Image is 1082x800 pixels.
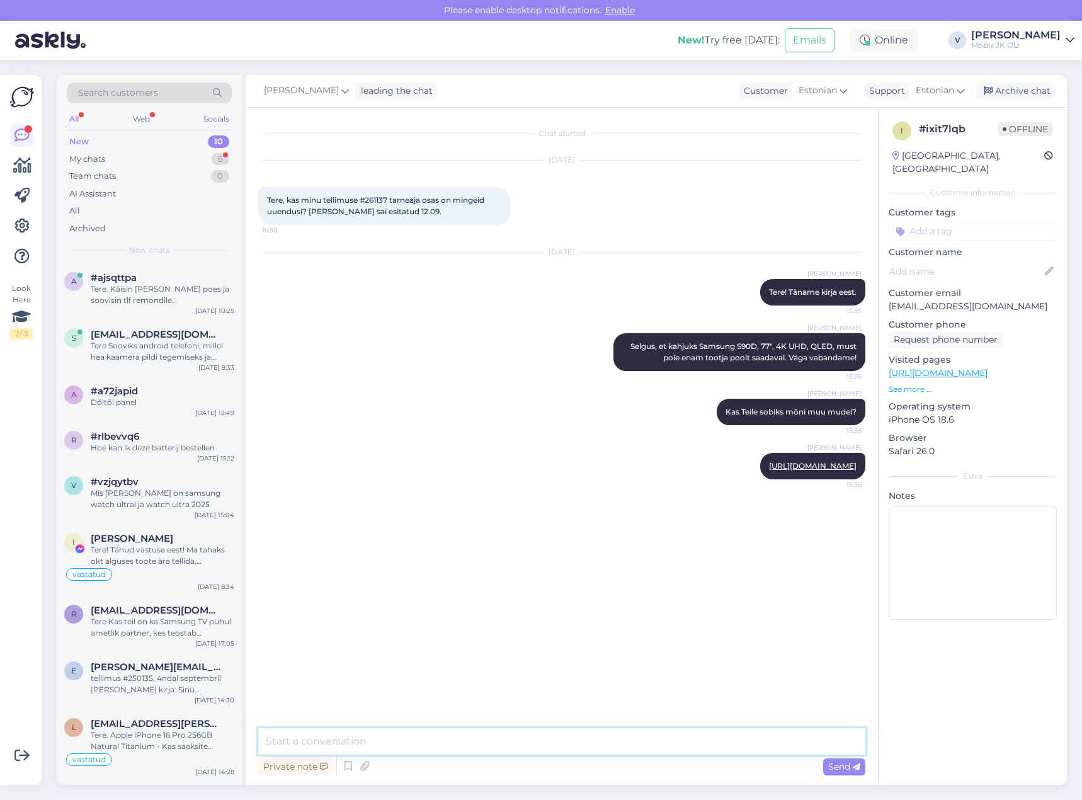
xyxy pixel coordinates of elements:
span: [PERSON_NAME] [807,389,862,398]
div: [DATE] [258,154,865,166]
div: 0 [211,170,229,183]
span: Enable [601,4,639,16]
span: l [72,723,76,732]
span: Search customers [78,86,158,100]
a: [PERSON_NAME]Mobix JK OÜ [971,30,1074,50]
div: 10 [208,135,229,148]
div: Tere Sooviks android telefoni, millel hea kaamera pildi tegemiseks ja ennekõike helistamiseks. Ka... [91,340,234,363]
div: # ixit7lqb [919,122,998,137]
div: All [67,111,81,127]
div: [DATE] 10:25 [195,306,234,316]
div: tellimus #250135, 4ndal septembril [PERSON_NAME] kirja: Sinu tellimusele on lisatud märkus: Tere!... [91,673,234,695]
p: Browser [889,431,1057,445]
div: Dőltől panel [91,397,234,408]
span: [PERSON_NAME] [807,323,862,333]
span: Kas Teile sobiks mõni muu mudel? [726,407,857,416]
div: Look Here [10,283,33,340]
span: Selgus, et kahjuks Samsung S90D, 77", 4K UHD, QLED, must pole enam tootja poolt saadaval. Väga va... [630,341,858,362]
span: #a72japid [91,386,138,397]
span: edvin.arendaja@gmail.com [91,661,222,673]
a: [URL][DOMAIN_NAME] [889,367,988,379]
span: 16:58 [262,226,309,235]
span: New chats [129,244,169,256]
div: [PERSON_NAME] [971,30,1061,40]
span: a [71,277,77,286]
div: [DATE] 15:04 [195,510,234,520]
div: Chat started [258,128,865,139]
div: New [69,135,89,148]
div: All [69,205,80,217]
span: I [72,537,75,547]
span: Ingrid Mänd [91,533,173,544]
div: My chats [69,153,105,166]
span: vastatud [72,571,106,578]
span: #vzjqytbv [91,476,139,488]
div: Mobix JK OÜ [971,40,1061,50]
p: See more ... [889,384,1057,395]
span: s [72,333,76,343]
div: Online [850,29,918,52]
p: [EMAIL_ADDRESS][DOMAIN_NAME] [889,300,1057,313]
span: Send [828,761,860,772]
span: 15:36 [814,426,862,435]
span: r [71,435,77,445]
div: Extra [889,471,1057,482]
div: Socials [201,111,232,127]
div: Customer [739,84,788,98]
span: Offline [998,122,1053,136]
span: a [71,390,77,399]
p: Safari 26.0 [889,445,1057,458]
div: Customer information [889,187,1057,198]
div: [DATE] 9:33 [198,363,234,372]
b: New! [678,34,705,46]
div: Team chats [69,170,116,183]
div: [DATE] 17:05 [195,639,234,648]
span: Estonian [916,84,954,98]
div: Tere. Käisin [PERSON_NAME] poes ja soovisin tlf remondile hinnapakkumist. Pidite meilile saatma, ... [91,283,234,306]
span: r [71,609,77,619]
p: Customer name [889,246,1057,259]
span: #rlbevvq6 [91,431,139,442]
span: Estonian [799,84,837,98]
button: Emails [785,28,834,52]
p: Notes [889,489,1057,503]
div: [DATE] 8:34 [198,582,234,591]
span: los.santos.del.sol@gmail.com [91,718,222,729]
div: [DATE] [258,246,865,258]
div: 6 [212,153,229,166]
span: sirje.siilik@gmail.com [91,329,222,340]
a: [URL][DOMAIN_NAME] [769,461,857,471]
div: Try free [DATE]: [678,33,780,48]
span: [PERSON_NAME] [807,443,862,452]
div: [GEOGRAPHIC_DATA], [GEOGRAPHIC_DATA] [892,149,1044,176]
div: Mis [PERSON_NAME] on samsung watch ultral ja watch ultra 2025 [91,488,234,510]
span: i [901,126,903,135]
span: vastatud [72,756,106,763]
span: 15:35 [814,306,862,316]
p: Visited pages [889,353,1057,367]
p: Customer phone [889,318,1057,331]
p: Operating system [889,400,1057,413]
span: Tere! Täname kirja eest. [769,287,857,297]
span: v [71,481,76,490]
div: Web [130,111,152,127]
div: Hoe kan ik deze batterij bestellen [91,442,234,454]
div: [DATE] 12:49 [195,408,234,418]
img: Askly Logo [10,85,34,109]
div: [DATE] 14:28 [195,767,234,777]
div: 2 / 3 [10,328,33,340]
span: e [71,666,76,675]
div: Tere! Tänud vastuse eest! Ma tahaks okt alguses toote ära tellida, [PERSON_NAME] huvitatud koostö... [91,544,234,567]
span: Tere, kas minu tellimuse #261137 tarneaja osas on mingeid uuendusi? [PERSON_NAME] sai esitatud 12... [267,195,486,216]
div: Private note [258,758,333,775]
div: AI Assistant [69,188,116,200]
div: Archive chat [976,83,1056,100]
div: Tere Kas teil on ka Samsung TV puhul ametlik partner, kes teostab garantiitöid? [91,616,234,639]
input: Add a tag [889,222,1057,241]
div: Archived [69,222,106,235]
p: Customer email [889,287,1057,300]
div: Support [864,84,905,98]
p: iPhone OS 18.6 [889,413,1057,426]
div: leading the chat [356,84,433,98]
input: Add name [889,265,1042,278]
